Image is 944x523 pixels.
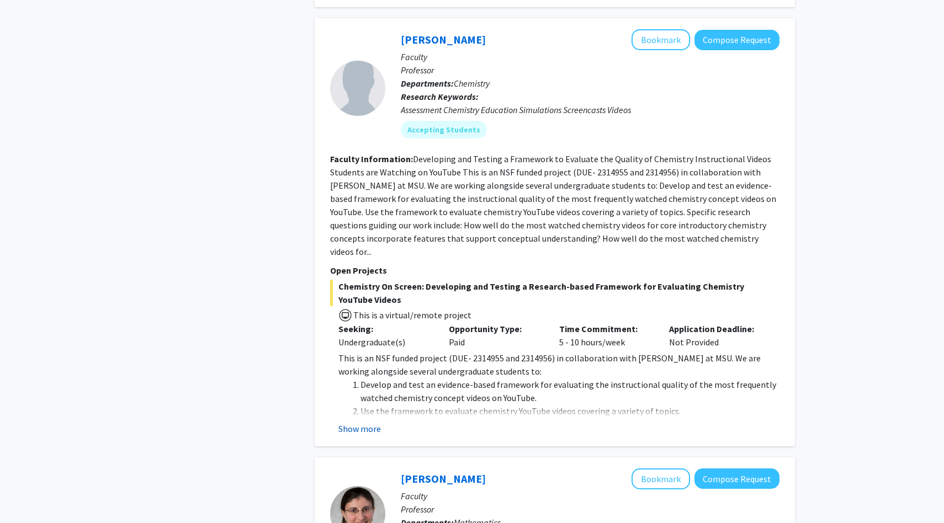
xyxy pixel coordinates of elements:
[338,351,779,378] p: This is an NSF funded project (DUE- 2314955 and 2314956) in collaboration with [PERSON_NAME] at M...
[401,50,779,63] p: Faculty
[632,29,690,50] button: Add Deborah Herrington to Bookmarks
[401,91,479,102] b: Research Keywords:
[330,264,779,277] p: Open Projects
[551,322,661,349] div: 5 - 10 hours/week
[338,322,432,335] p: Seeking:
[449,322,543,335] p: Opportunity Type:
[694,468,779,489] button: Compose Request to Feryal Alayont
[441,322,551,349] div: Paid
[360,404,779,418] li: Use the framework to evaluate chemistry YouTube videos covering a variety of topics.
[694,30,779,50] button: Compose Request to Deborah Herrington
[338,335,432,349] div: Undergraduate(s)
[330,153,413,164] b: Faculty Information:
[401,63,779,77] p: Professor
[669,322,763,335] p: Application Deadline:
[360,378,779,404] li: Develop and test an evidence-based framework for evaluating the instructional quality of the most...
[352,309,471,321] span: This is a virtual/remote project
[559,322,653,335] p: Time Commitment:
[401,78,454,89] b: Departments:
[401,121,487,138] mat-chip: Accepting Students
[330,280,779,306] span: Chemistry On Screen: Developing and Testing a Research-based Framework for Evaluating Chemistry Y...
[401,103,779,116] div: Assessment Chemistry Education Simulations Screencasts Videos
[330,153,776,257] fg-read-more: Developing and Testing a Framework to Evaluate the Quality of Chemistry Instructional Videos Stud...
[632,468,690,489] button: Add Feryal Alayont to Bookmarks
[661,322,771,349] div: Not Provided
[8,473,47,515] iframe: Chat
[401,503,779,516] p: Professor
[338,422,381,435] button: Show more
[401,489,779,503] p: Faculty
[454,78,490,89] span: Chemistry
[401,33,486,46] a: [PERSON_NAME]
[401,472,486,485] a: [PERSON_NAME]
